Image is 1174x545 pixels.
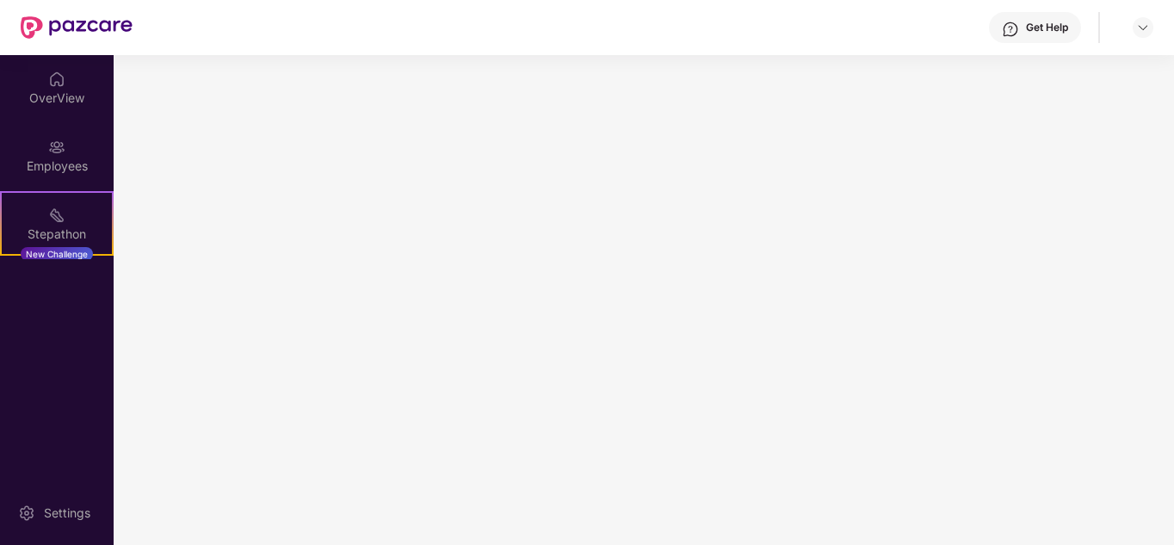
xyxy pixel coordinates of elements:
[48,71,65,88] img: svg+xml;base64,PHN2ZyBpZD0iSG9tZSIgeG1sbnM9Imh0dHA6Ly93d3cudzMub3JnLzIwMDAvc3ZnIiB3aWR0aD0iMjAiIG...
[18,505,35,522] img: svg+xml;base64,PHN2ZyBpZD0iU2V0dGluZy0yMHgyMCIgeG1sbnM9Imh0dHA6Ly93d3cudzMub3JnLzIwMDAvc3ZnIiB3aW...
[2,226,112,243] div: Stepathon
[21,247,93,261] div: New Challenge
[1136,21,1150,34] img: svg+xml;base64,PHN2ZyBpZD0iRHJvcGRvd24tMzJ4MzIiIHhtbG5zPSJodHRwOi8vd3d3LnczLm9yZy8yMDAwL3N2ZyIgd2...
[48,207,65,224] img: svg+xml;base64,PHN2ZyB4bWxucz0iaHR0cDovL3d3dy53My5vcmcvMjAwMC9zdmciIHdpZHRoPSIyMSIgaGVpZ2h0PSIyMC...
[39,505,96,522] div: Settings
[48,139,65,156] img: svg+xml;base64,PHN2ZyBpZD0iRW1wbG95ZWVzIiB4bWxucz0iaHR0cDovL3d3dy53My5vcmcvMjAwMC9zdmciIHdpZHRoPS...
[21,16,133,39] img: New Pazcare Logo
[1002,21,1019,38] img: svg+xml;base64,PHN2ZyBpZD0iSGVscC0zMngzMiIgeG1sbnM9Imh0dHA6Ly93d3cudzMub3JnLzIwMDAvc3ZnIiB3aWR0aD...
[1026,21,1068,34] div: Get Help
